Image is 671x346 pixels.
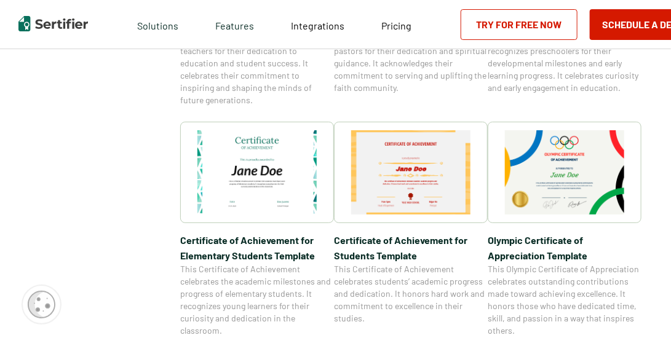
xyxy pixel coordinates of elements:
[291,17,344,32] a: Integrations
[18,16,88,31] img: Sertifier | Digital Credentialing Platform
[180,33,334,106] span: This Certificate of Recognition honors teachers for their dedication to education and student suc...
[197,130,317,214] img: Certificate of Achievement for Elementary Students Template
[488,122,641,337] a: Olympic Certificate of Appreciation​ TemplateOlympic Certificate of Appreciation​ TemplateThis Ol...
[215,17,254,32] span: Features
[180,122,334,337] a: Certificate of Achievement for Elementary Students TemplateCertificate of Achievement for Element...
[488,263,641,337] span: This Olympic Certificate of Appreciation celebrates outstanding contributions made toward achievi...
[381,20,411,31] span: Pricing
[488,33,641,94] span: This Certificate of Achievement recognizes preschoolers for their developmental milestones and ea...
[334,263,488,324] span: This Certificate of Achievement celebrates students’ academic progress and dedication. It honors ...
[334,232,488,263] span: Certificate of Achievement for Students Template
[381,17,411,32] a: Pricing
[488,232,641,263] span: Olympic Certificate of Appreciation​ Template
[180,232,334,263] span: Certificate of Achievement for Elementary Students Template
[461,9,578,40] a: Try for Free Now
[291,20,344,31] span: Integrations
[609,287,671,346] iframe: Chat Widget
[351,130,470,214] img: Certificate of Achievement for Students Template
[137,17,178,32] span: Solutions
[180,263,334,337] span: This Certificate of Achievement celebrates the academic milestones and progress of elementary stu...
[505,130,624,214] img: Olympic Certificate of Appreciation​ Template
[334,33,488,94] span: This Certificate of Recognition honors pastors for their dedication and spiritual guidance. It ac...
[334,122,488,337] a: Certificate of Achievement for Students TemplateCertificate of Achievement for Students TemplateT...
[28,291,55,318] img: Cookie Popup Icon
